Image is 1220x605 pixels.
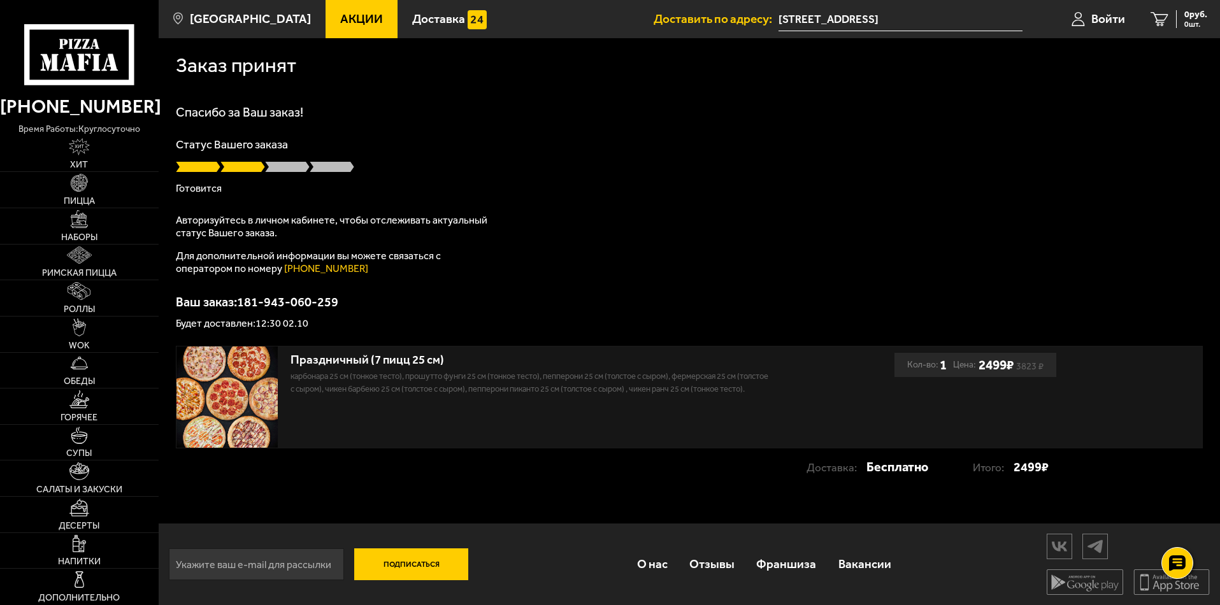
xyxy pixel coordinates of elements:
p: Карбонара 25 см (тонкое тесто), Прошутто Фунги 25 см (тонкое тесто), Пепперони 25 см (толстое с с... [291,370,771,395]
img: tg [1083,535,1107,557]
span: Наборы [61,233,97,242]
img: vk [1047,535,1072,557]
span: Напитки [58,557,101,566]
h1: Заказ принят [176,55,296,76]
a: Вакансии [828,543,902,585]
b: 2499 ₽ [979,357,1014,373]
strong: Бесплатно [866,455,928,479]
span: Дополнительно [38,594,120,602]
span: Санкт-Петербург, набережная Обводного канала, 23Б [779,8,1023,31]
span: Доставка [412,13,465,25]
p: Будет доставлен: 12:30 02.10 [176,318,1203,329]
s: 3823 ₽ [1016,363,1044,369]
a: О нас [626,543,678,585]
p: Статус Вашего заказа [176,139,1203,150]
span: Десерты [59,522,99,530]
p: Итого: [973,455,1014,480]
p: Для дополнительной информации вы можете связаться с оператором по номеру [176,250,494,275]
input: Укажите ваш e-mail для рассылки [169,548,344,580]
span: Акции [340,13,383,25]
span: Доставить по адресу: [654,13,779,25]
b: 1 [940,353,947,377]
span: Супы [66,449,92,458]
span: Хит [70,160,88,169]
span: 0 руб. [1184,10,1207,19]
span: Цена: [953,353,976,377]
p: Доставка: [807,455,866,480]
span: WOK [69,341,90,350]
a: Отзывы [678,543,745,585]
span: Пицца [64,197,95,206]
span: [GEOGRAPHIC_DATA] [190,13,311,25]
span: Войти [1091,13,1125,25]
p: Готовится [176,183,1203,194]
p: Ваш заказ: 181-943-060-259 [176,295,1203,308]
span: 0 шт. [1184,20,1207,28]
span: Салаты и закуски [36,485,122,494]
strong: 2499 ₽ [1014,455,1049,479]
h1: Спасибо за Ваш заказ! [176,106,1203,118]
div: Праздничный (7 пицц 25 см) [291,353,771,367]
span: Римская пицца [42,269,117,278]
span: Горячее [61,413,97,422]
p: Авторизуйтесь в личном кабинете, чтобы отслеживать актуальный статус Вашего заказа. [176,214,494,239]
button: Подписаться [354,548,469,580]
img: 15daf4d41897b9f0e9f617042186c801.svg [468,10,487,29]
a: [PHONE_NUMBER] [284,262,368,274]
input: Ваш адрес доставки [779,8,1023,31]
span: Обеды [64,377,95,386]
div: Кол-во: [907,353,947,377]
span: Роллы [64,305,95,314]
a: Франшиза [745,543,827,585]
